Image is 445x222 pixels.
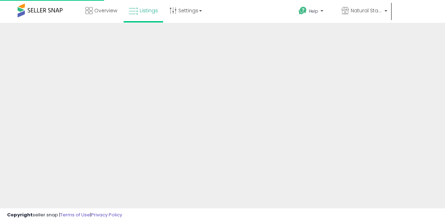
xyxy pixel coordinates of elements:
[309,8,318,14] span: Help
[298,6,307,15] i: Get Help
[7,211,33,218] strong: Copyright
[351,7,382,14] span: Natural State Brands
[7,212,122,218] div: seller snap | |
[94,7,117,14] span: Overview
[140,7,158,14] span: Listings
[91,211,122,218] a: Privacy Policy
[60,211,90,218] a: Terms of Use
[293,1,335,23] a: Help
